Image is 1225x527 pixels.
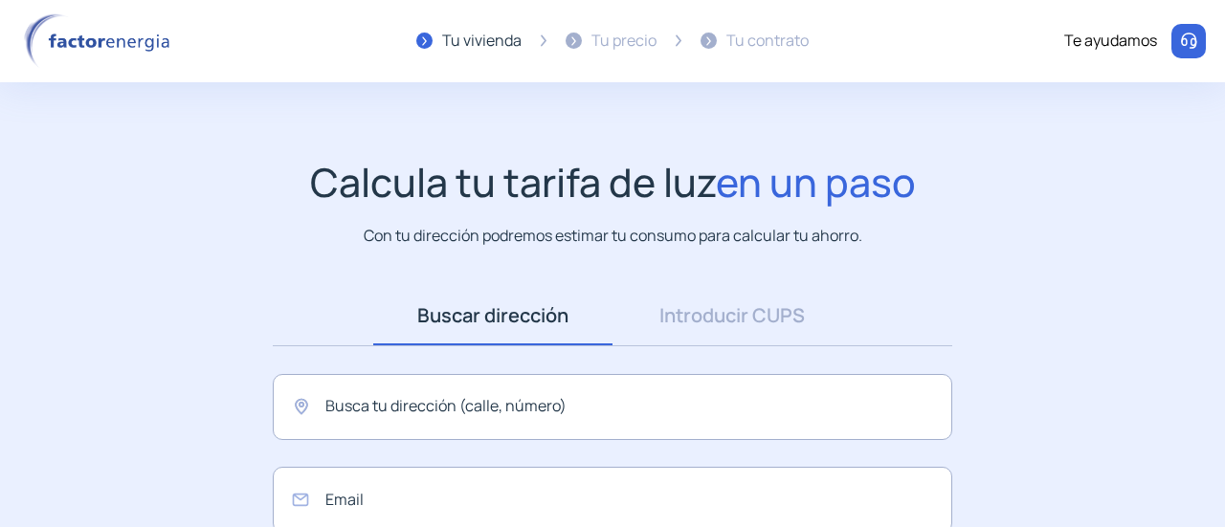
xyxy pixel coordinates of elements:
a: Introducir CUPS [612,286,852,345]
div: Te ayudamos [1064,29,1157,54]
div: Tu contrato [726,29,809,54]
a: Buscar dirección [373,286,612,345]
span: en un paso [716,155,916,209]
div: Tu precio [591,29,657,54]
div: Tu vivienda [442,29,522,54]
img: llamar [1179,32,1198,51]
p: Con tu dirección podremos estimar tu consumo para calcular tu ahorro. [364,224,862,248]
h1: Calcula tu tarifa de luz [310,159,916,206]
img: logo factor [19,13,182,69]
